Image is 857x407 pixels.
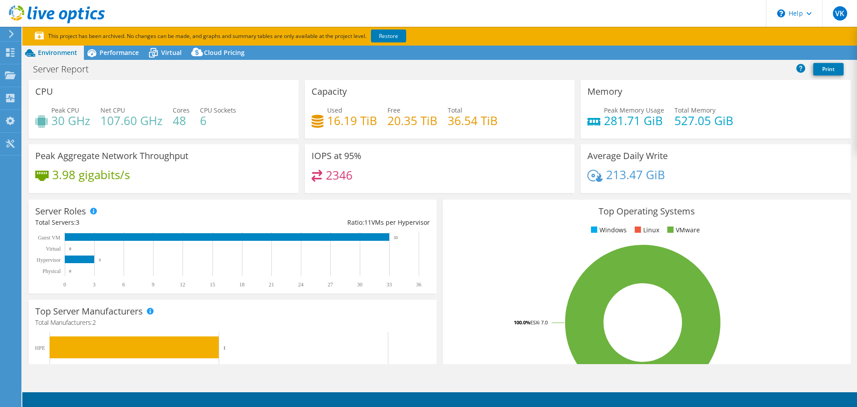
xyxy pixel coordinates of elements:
span: Total Memory [674,106,716,114]
span: Peak CPU [51,106,79,114]
p: This project has been archived. No changes can be made, and graphs and summary tables are only av... [35,31,472,41]
text: 27 [328,281,333,288]
text: 15 [210,281,215,288]
text: 36 [416,281,421,288]
span: 2 [92,318,96,327]
h4: 2346 [326,170,353,180]
li: Windows [589,225,627,235]
h3: Server Roles [35,206,86,216]
h4: 30 GHz [51,116,90,126]
text: 3 [93,281,96,288]
h4: 48 [173,116,190,126]
text: 30 [357,281,362,288]
span: Virtual [161,48,182,57]
text: Virtual [46,246,61,252]
h3: Average Daily Write [587,151,668,161]
tspan: ESXi 7.0 [530,319,548,326]
span: Cores [173,106,190,114]
text: 21 [269,281,274,288]
span: Performance [100,48,139,57]
h4: 527.05 GiB [674,116,733,126]
span: Used [327,106,342,114]
text: 3 [99,258,101,262]
h4: 281.71 GiB [604,116,664,126]
h3: CPU [35,87,53,97]
text: 6 [122,281,125,288]
h3: Top Server Manufacturers [35,306,143,316]
h1: Server Report [29,64,103,74]
h3: Peak Aggregate Network Throughput [35,151,188,161]
h4: 6 [200,116,236,126]
span: CPU Sockets [200,106,236,114]
span: Free [387,106,400,114]
h4: 107.60 GHz [100,116,162,126]
span: 11 [364,218,371,227]
text: 1 [223,345,226,350]
text: 12 [180,281,185,288]
text: HPE [35,345,45,351]
text: 0 [69,247,71,251]
text: Guest VM [38,235,60,241]
h4: 16.19 TiB [327,116,377,126]
div: Total Servers: [35,218,233,227]
li: Linux [632,225,659,235]
a: Restore [371,29,406,42]
text: 33 [394,235,398,240]
text: Physical [42,268,61,274]
text: 0 [63,281,66,288]
text: 18 [239,281,245,288]
h3: Top Operating Systems [449,206,844,216]
tspan: 100.0% [514,319,530,326]
h3: Memory [587,87,622,97]
h4: 20.35 TiB [387,116,437,126]
div: Ratio: VMs per Hypervisor [233,218,430,227]
text: 33 [387,281,392,288]
span: 3 [76,218,79,227]
h4: 36.54 TiB [448,116,498,126]
h3: Capacity [312,87,347,97]
span: Environment [38,48,77,57]
span: Cloud Pricing [204,48,245,57]
h4: Total Manufacturers: [35,318,430,327]
span: Total [448,106,462,114]
text: 0 [69,269,71,273]
h4: 213.47 GiB [606,170,665,180]
text: 24 [298,281,304,288]
h3: IOPS at 95% [312,151,362,161]
li: VMware [665,225,700,235]
svg: \n [777,9,785,17]
text: 9 [152,281,154,288]
h4: 3.98 gigabits/s [52,170,130,180]
span: Net CPU [100,106,125,114]
a: Print [813,63,844,76]
span: VK [833,6,847,21]
text: Hypervisor [37,257,61,263]
span: Peak Memory Usage [604,106,664,114]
